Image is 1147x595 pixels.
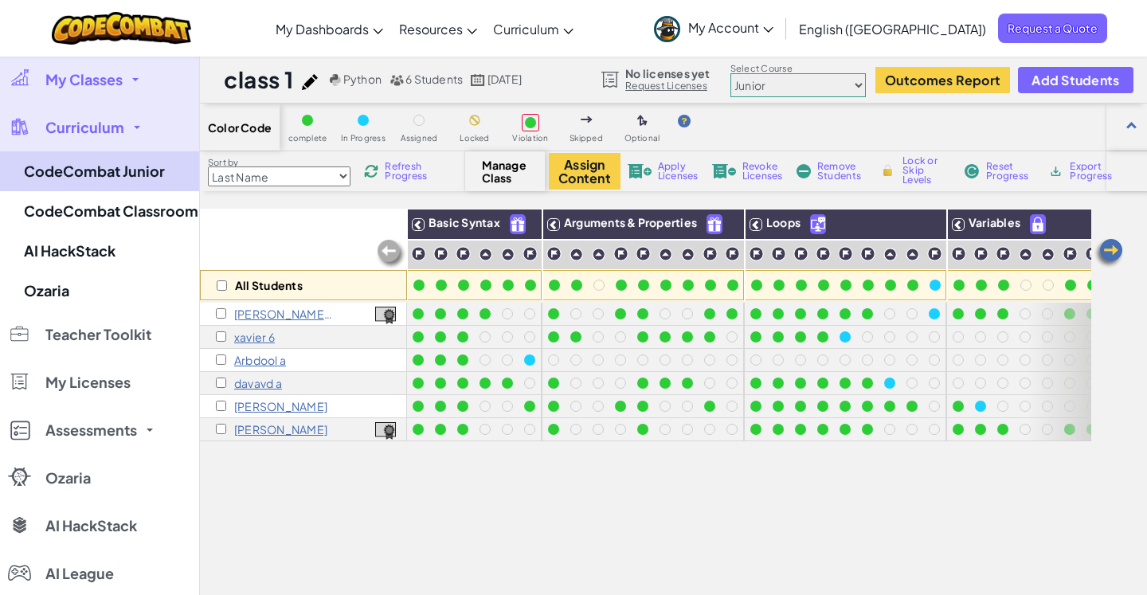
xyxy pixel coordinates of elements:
img: IconChallengeLevel.svg [725,246,740,261]
img: certificate-icon.png [375,307,396,324]
span: Assigned [401,134,438,143]
label: Select Course [730,62,866,75]
span: Reset Progress [986,162,1034,181]
p: adrian... . [234,307,334,320]
img: IconPracticeLevel.svg [570,248,583,261]
span: English ([GEOGRAPHIC_DATA]) [799,21,986,37]
img: IconHint.svg [678,115,691,127]
img: IconPracticeLevel.svg [479,248,492,261]
img: IconLock.svg [879,163,896,178]
img: IconPracticeLevel.svg [681,248,695,261]
img: Arrow_Left.png [1093,237,1125,269]
img: IconChallengeLevel.svg [793,246,808,261]
img: IconRemoveStudents.svg [797,164,811,178]
button: Add Students [1018,67,1133,93]
img: IconChallengeLevel.svg [411,246,426,261]
img: IconChallengeLevel.svg [523,246,538,261]
span: Assessments [45,423,137,437]
img: IconPracticeLevel.svg [1019,248,1032,261]
span: Python [343,72,382,86]
span: Refresh Progress [385,162,434,181]
img: IconPracticeLevel.svg [501,248,515,261]
span: Teacher Toolkit [45,327,151,342]
span: My Classes [45,72,123,87]
img: IconChallengeLevel.svg [1063,246,1078,261]
img: IconChallengeLevel.svg [613,246,628,261]
img: IconPracticeLevel.svg [659,248,672,261]
span: [DATE] [487,72,522,86]
img: certificate-icon.png [375,422,396,440]
button: Assign Content [549,153,620,190]
span: Violation [512,134,548,143]
img: IconSkippedLevel.svg [581,116,593,123]
a: Curriculum [485,7,581,50]
img: avatar [654,16,680,42]
img: IconChallengeLevel.svg [636,246,651,261]
span: Lock or Skip Levels [902,156,949,185]
a: My Dashboards [268,7,391,50]
img: IconFreeLevelv2.svg [707,215,722,233]
span: Remove Students [817,162,865,181]
span: AI HackStack [45,519,137,533]
span: Resources [399,21,463,37]
span: My Dashboards [276,21,369,37]
img: IconChallengeLevel.svg [433,246,448,261]
span: Apply Licenses [658,162,699,181]
a: CodeCombat logo [52,12,191,45]
label: Sort by [208,156,350,169]
img: IconPaidLevel.svg [1031,215,1045,233]
img: python.png [330,74,342,86]
span: Loops [766,215,801,229]
span: Variables [969,215,1020,229]
a: View Course Completion Certificate [375,420,396,438]
img: IconFreeLevelv2.svg [511,215,525,233]
span: 6 Students [405,72,463,86]
span: Request a Quote [998,14,1107,43]
img: IconChallengeLevel.svg [771,246,786,261]
img: iconPencil.svg [302,74,318,90]
span: Curriculum [493,21,559,37]
p: Sean O [234,423,327,436]
span: Skipped [570,134,603,143]
img: IconPracticeLevel.svg [592,248,605,261]
span: Arguments & Properties [564,215,697,229]
span: AI League [45,566,114,581]
h1: class 1 [224,65,294,95]
img: IconChallengeLevel.svg [951,246,966,261]
img: IconChallengeLevel.svg [456,246,471,261]
p: xavier 6 [234,331,275,343]
p: davavd a [234,377,282,389]
span: Optional [624,134,660,143]
span: Basic Syntax [429,215,500,229]
img: IconChallengeLevel.svg [973,246,988,261]
img: IconReload.svg [362,162,381,181]
a: English ([GEOGRAPHIC_DATA]) [791,7,994,50]
span: My Licenses [45,375,131,389]
p: Arbdool a [234,354,286,366]
a: My Account [646,3,781,53]
span: Curriculum [45,120,124,135]
img: IconChallengeLevel.svg [546,246,562,261]
span: complete [288,134,327,143]
img: IconPracticeLevel.svg [906,248,919,261]
img: IconOptionalLevel.svg [637,115,648,127]
img: IconLicenseApply.svg [628,164,652,178]
img: IconChallengeLevel.svg [749,246,764,261]
span: Ozaria [45,471,91,485]
img: IconPracticeLevel.svg [883,248,897,261]
img: IconChallengeLevel.svg [838,246,853,261]
span: Locked [460,134,489,143]
button: Outcomes Report [875,67,1010,93]
img: IconPracticeLevel.svg [1041,248,1055,261]
img: IconArchive.svg [1048,164,1063,178]
img: IconChallengeLevel.svg [996,246,1011,261]
img: IconChallengeLevel.svg [927,246,942,261]
span: Revoke Licenses [742,162,783,181]
span: In Progress [341,134,386,143]
img: IconChallengeLevel.svg [860,246,875,261]
span: Add Students [1032,73,1119,87]
img: IconChallengeLevel.svg [816,246,831,261]
img: IconUnlockWithCall.svg [811,215,825,233]
img: MultipleUsers.png [390,74,404,86]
